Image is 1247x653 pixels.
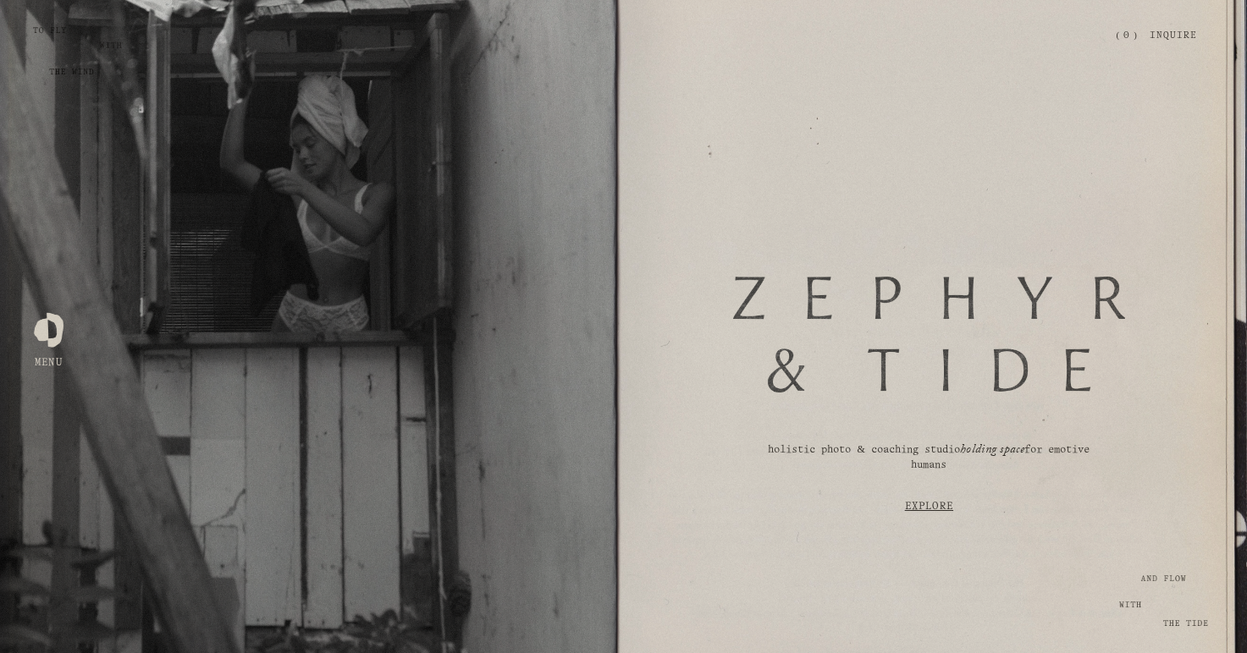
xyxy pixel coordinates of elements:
[667,482,1191,531] a: Explore
[960,441,1025,461] em: holding space
[1123,31,1129,40] span: 0
[1150,21,1198,51] a: Inquire
[1134,31,1137,40] span: )
[1117,30,1137,42] a: 0 items in cart
[754,443,1103,473] p: holistic photo & coaching studio for emotive humans
[1117,31,1120,40] span: (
